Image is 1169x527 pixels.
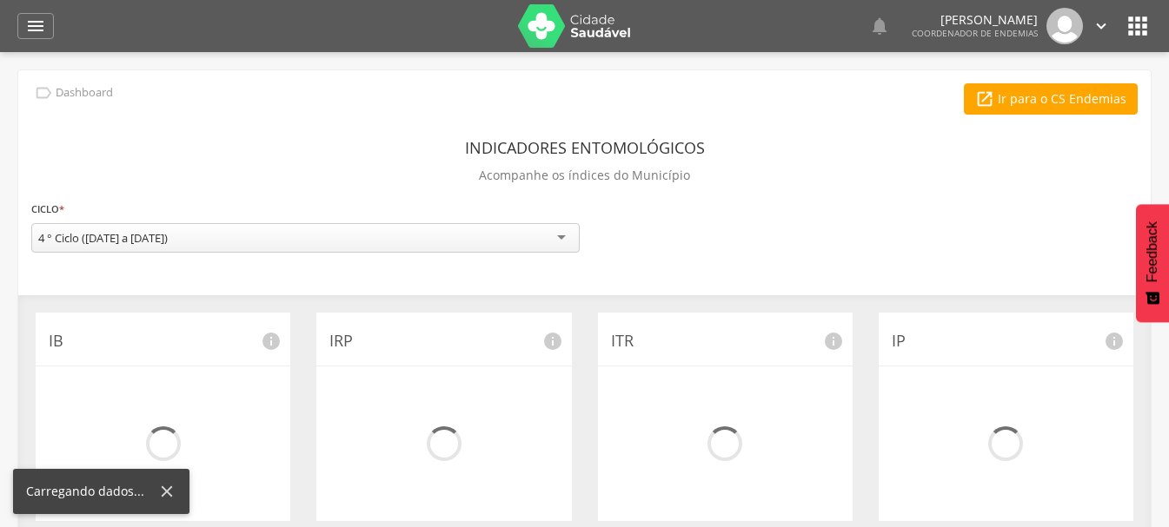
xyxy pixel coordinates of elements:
i:  [1124,12,1152,40]
button: Feedback - Mostrar pesquisa [1136,204,1169,322]
p: IB [49,330,277,352]
p: IP [892,330,1120,352]
p: [PERSON_NAME] [912,14,1038,26]
a: Ir para o CS Endemias [964,83,1138,115]
a:  [1092,8,1111,44]
a:  [869,8,890,44]
i:  [34,83,53,102]
header: Indicadores Entomológicos [465,132,705,163]
p: Dashboard [56,86,113,100]
i:  [869,16,890,36]
i:  [1092,16,1111,36]
p: IRP [329,330,558,352]
div: Carregando dados... [26,483,157,500]
p: Acompanhe os índices do Município [479,163,690,188]
i: info [261,331,282,352]
i: info [823,331,844,352]
div: 4 ° Ciclo ([DATE] a [DATE]) [38,230,168,246]
i: info [542,331,563,352]
span: Coordenador de Endemias [912,27,1038,39]
span: Feedback [1145,221,1160,282]
label: Ciclo [31,200,64,219]
i:  [25,16,46,36]
p: ITR [611,330,840,352]
a:  [17,13,54,39]
i:  [975,89,994,109]
i: info [1104,331,1125,352]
